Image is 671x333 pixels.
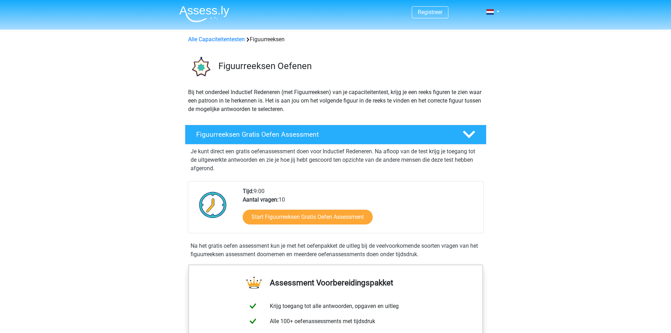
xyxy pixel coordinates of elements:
div: Figuurreeksen [185,35,486,44]
img: figuurreeksen [185,52,215,82]
a: Alle Capaciteitentesten [188,36,245,43]
div: 9:00 10 [237,187,483,233]
h4: Figuurreeksen Gratis Oefen Assessment [196,130,451,138]
a: Registreer [418,9,442,16]
p: Bij het onderdeel Inductief Redeneren (met Figuurreeksen) van je capaciteitentest, krijg je een r... [188,88,483,113]
div: Na het gratis oefen assessment kun je met het oefenpakket de uitleg bij de veelvoorkomende soorte... [188,242,484,259]
img: Klok [195,187,231,222]
b: Tijd: [243,188,254,195]
b: Aantal vragen: [243,196,279,203]
h3: Figuurreeksen Oefenen [218,61,481,72]
p: Je kunt direct een gratis oefenassessment doen voor Inductief Redeneren. Na afloop van de test kr... [191,147,481,173]
img: Assessly [179,6,229,22]
a: Figuurreeksen Gratis Oefen Assessment [182,125,489,144]
a: Start Figuurreeksen Gratis Oefen Assessment [243,210,373,224]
